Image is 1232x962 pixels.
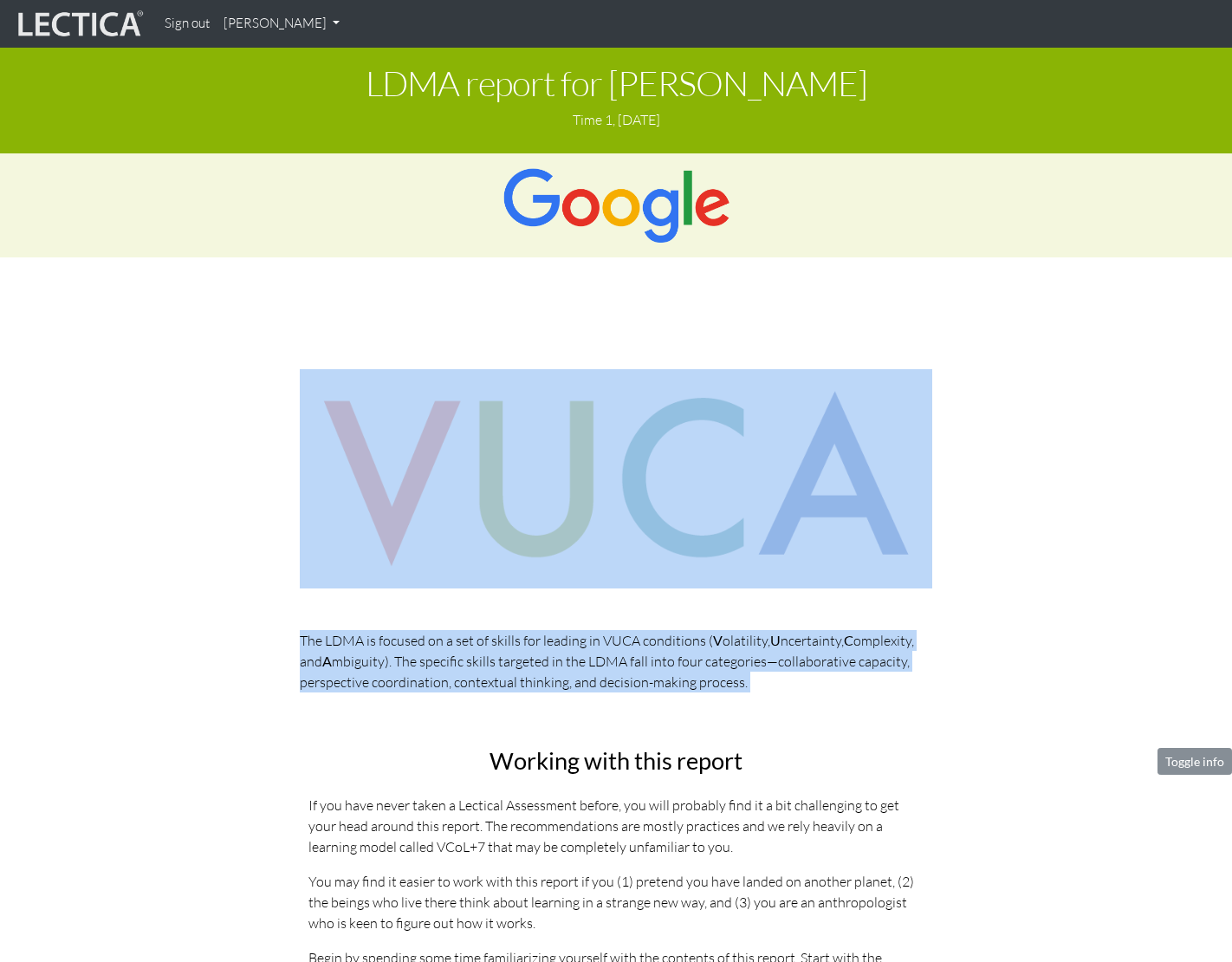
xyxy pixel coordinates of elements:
[217,7,347,41] a: [PERSON_NAME]
[713,632,723,648] strong: V
[844,632,853,648] strong: C
[13,109,1219,130] p: Time 1, [DATE]
[14,8,144,41] img: lecticalive
[158,7,217,41] a: Sign out
[308,795,924,857] p: If you have never taken a Lectical Assessment before, you will probably find it a bit challenging...
[770,632,781,648] strong: U
[308,748,924,774] h2: Working with this report
[1157,748,1232,775] button: Toggle info
[300,369,932,589] img: vuca skills
[322,653,332,669] strong: A
[502,167,729,244] img: Google Logo
[13,64,1219,102] h1: LDMA report for [PERSON_NAME]
[300,630,932,692] p: The LDMA is focused on a set of skills for leading in VUCA conditions ( olatility, ncertainty, om...
[308,871,924,933] p: You may find it easier to work with this report if you (1) pretend you have landed on another pla...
